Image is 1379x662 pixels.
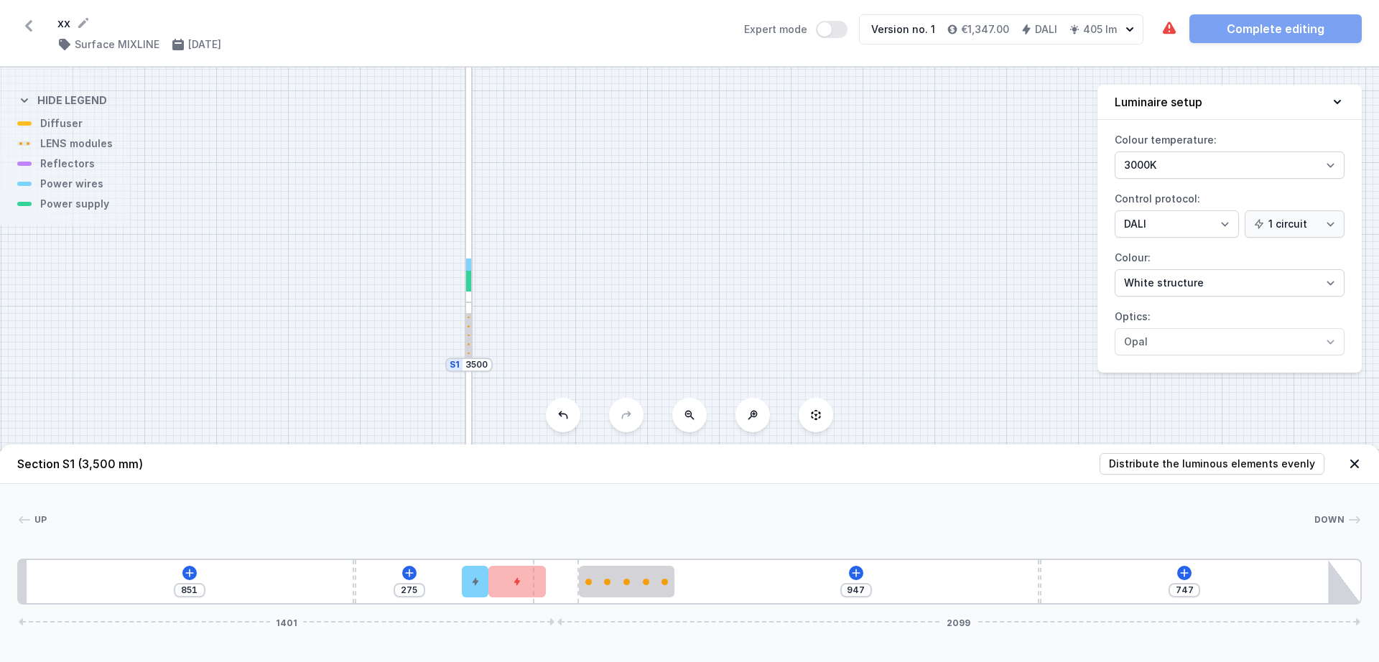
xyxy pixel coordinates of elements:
div: DALI Driver - up to 5W [488,566,546,597]
h4: [DATE] [188,37,221,52]
button: Hide legend [17,82,107,116]
button: Add element [402,566,417,580]
input: Dimension [mm] [398,584,421,596]
input: Dimension [mm] [845,584,868,596]
h4: DALI [1035,22,1057,37]
select: Optics: [1115,328,1345,355]
button: Rename project [76,16,90,30]
h4: Surface MIXLINE [75,37,159,52]
div: Version no. 1 [871,22,935,37]
span: (3,500 mm) [78,457,143,471]
input: Dimension [mm] [178,584,201,596]
input: Dimension [mm] [1173,584,1196,596]
div: Hole for power supply cable [462,566,488,597]
input: Dimension [mm] [465,359,488,370]
button: Expert mode [816,21,848,38]
h4: Hide legend [37,93,107,108]
button: Version no. 1€1,347.00DALI405 lm [859,14,1143,45]
button: Add element [849,566,863,580]
h4: 405 lm [1083,22,1117,37]
div: 5 LENS module 250mm 54° [579,566,674,597]
span: 2099 [941,617,976,626]
select: Control protocol: [1245,210,1345,238]
select: Colour: [1115,269,1345,297]
form: xx [57,14,727,32]
button: Add element [182,566,197,580]
label: Colour: [1115,246,1345,297]
label: Control protocol: [1115,187,1345,238]
button: Add element [1177,566,1192,580]
span: Down [1314,514,1345,526]
label: Optics: [1115,305,1345,355]
span: Up [34,514,47,526]
button: Distribute the luminous elements evenly [1100,453,1324,475]
span: 1401 [270,617,303,626]
select: Colour temperature: [1115,151,1345,179]
h4: €1,347.00 [961,22,1009,37]
span: Distribute the luminous elements evenly [1109,457,1315,471]
button: Luminaire setup [1097,85,1362,120]
label: Colour temperature: [1115,129,1345,179]
select: Control protocol: [1115,210,1239,238]
label: Expert mode [744,21,848,38]
h4: Luminaire setup [1115,93,1202,111]
h4: Section S1 [17,455,143,472]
